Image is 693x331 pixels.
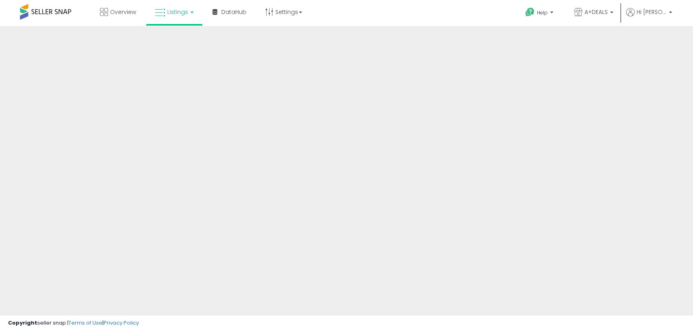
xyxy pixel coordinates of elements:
span: DataHub [221,8,246,16]
span: A+DEALS [585,8,608,16]
a: Hi [PERSON_NAME] [626,8,672,26]
span: Hi [PERSON_NAME] [637,8,667,16]
span: Help [537,9,548,16]
span: Overview [110,8,136,16]
a: Terms of Use [68,319,102,327]
strong: Copyright [8,319,37,327]
a: Help [519,1,561,26]
div: seller snap | | [8,319,139,327]
span: Listings [167,8,188,16]
a: Privacy Policy [104,319,139,327]
i: Get Help [525,7,535,17]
